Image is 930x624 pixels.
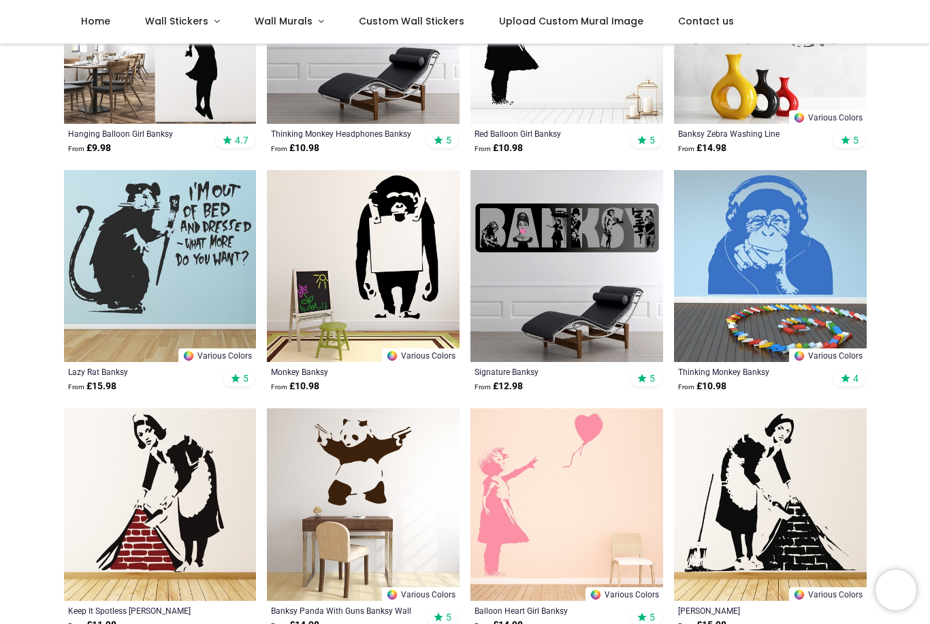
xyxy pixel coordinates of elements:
span: 5 [446,134,451,146]
img: Signature Banksy Wall Sticker [470,170,663,363]
img: Monkey Banksy Wall Sticker [267,170,460,363]
span: 5 [650,611,655,623]
a: Signature Banksy [475,366,622,377]
strong: £ 9.98 [68,142,111,155]
a: Balloon Heart Girl Banksy [475,605,622,616]
a: Various Colors [789,348,867,362]
a: Banksy Panda With Guns Banksy Wall Art [271,605,419,616]
span: 5 [853,134,859,146]
img: Color Wheel [793,350,805,362]
span: From [68,145,84,152]
strong: £ 15.98 [68,380,116,393]
strong: £ 10.98 [678,380,726,393]
a: [PERSON_NAME] [678,605,826,616]
img: Color Wheel [793,112,805,124]
span: Contact us [678,14,734,28]
a: Thinking Monkey Banksy [678,366,826,377]
span: Wall Murals [255,14,312,28]
a: Various Colors [586,587,663,601]
span: From [68,383,84,391]
span: 4 [853,372,859,384]
a: Thinking Monkey Headphones Banksy [271,128,419,139]
span: Custom Wall Stickers [359,14,464,28]
img: Color Wheel [386,350,398,362]
span: From [271,383,287,391]
span: From [678,145,694,152]
img: Balloon Heart Girl Banksy Wall Sticker [470,408,663,601]
img: Color Wheel [386,589,398,601]
span: 5 [243,372,248,384]
img: Banksy Panda With Guns Wall Sticker Banksy Wall Art [267,408,460,601]
strong: £ 10.98 [475,142,523,155]
span: From [475,383,491,391]
span: From [678,383,694,391]
span: From [475,145,491,152]
img: Color Wheel [182,350,195,362]
a: Hanging Balloon Girl Banksy [68,128,216,139]
span: 5 [650,372,655,384]
span: From [271,145,287,152]
span: 4.7 [235,134,248,146]
img: Color Wheel [793,589,805,601]
img: Color Wheel [590,589,602,601]
img: Keep It Spotless Maid Banksy Wall Sticker [64,408,257,601]
a: Keep It Spotless [PERSON_NAME] [68,605,216,616]
strong: £ 12.98 [475,380,523,393]
img: Thinking Monkey Banksy Wall Sticker [674,170,867,363]
a: Various Colors [178,348,256,362]
img: Lazy Rat Banksy Wall Sticker [64,170,257,363]
a: Various Colors [382,348,460,362]
span: 5 [650,134,655,146]
strong: £ 14.98 [678,142,726,155]
a: Red Balloon Girl Banksy [475,128,622,139]
strong: £ 10.98 [271,142,319,155]
strong: £ 10.98 [271,380,319,393]
a: Various Colors [789,587,867,601]
a: Monkey Banksy [271,366,419,377]
span: Home [81,14,110,28]
a: Banksy Zebra Washing Line [678,128,826,139]
a: Various Colors [789,110,867,124]
img: Maid Banksy Wall Sticker [674,408,867,601]
span: Wall Stickers [145,14,208,28]
a: Various Colors [382,587,460,601]
a: Lazy Rat Banksy [68,366,216,377]
span: 5 [446,611,451,623]
iframe: Brevo live chat [876,570,916,610]
span: Upload Custom Mural Image [499,14,643,28]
